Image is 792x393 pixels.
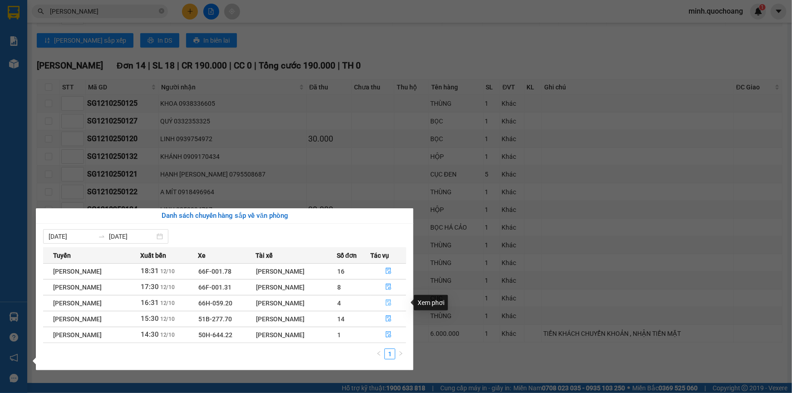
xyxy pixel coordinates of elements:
span: 14 [337,315,344,323]
span: [PERSON_NAME] [53,300,102,307]
div: [PERSON_NAME] [256,298,336,308]
span: 4 [337,300,341,307]
span: to [98,233,105,240]
span: Tuyến [53,251,71,260]
div: [PERSON_NAME] [8,8,102,19]
span: file-done [385,331,392,339]
li: Next Page [395,349,406,359]
button: right [395,349,406,359]
span: 18:31 [141,267,159,275]
input: Từ ngày [49,231,94,241]
div: 0938924352 [108,39,200,52]
span: Số đơn [337,251,357,260]
div: [PERSON_NAME] [256,314,336,324]
div: Xem phơi [414,295,448,310]
span: file-done [385,315,392,323]
span: Tài xế [256,251,273,260]
span: 66F-001.78 [199,268,232,275]
div: Danh sách chuyến hàng sắp về văn phòng [43,211,406,221]
span: left [376,351,382,356]
a: 1 [385,349,395,359]
span: 51B-277.70 [199,315,232,323]
div: [PERSON_NAME] [108,28,200,39]
span: 14:30 [141,330,159,339]
span: 12/10 [160,316,175,322]
span: right [398,351,403,356]
span: file-done [385,300,392,307]
span: 16:31 [141,299,159,307]
button: file-done [371,328,406,342]
span: 1 [337,331,341,339]
input: Đến ngày [109,231,155,241]
div: PHƯỜNG [GEOGRAPHIC_DATA], [GEOGRAPHIC_DATA] [8,42,102,75]
div: [PERSON_NAME] [256,330,336,340]
span: Nhận: [108,8,130,17]
span: 12/10 [160,268,175,275]
span: file-done [385,284,392,291]
span: 12/10 [160,332,175,338]
span: file-done [385,268,392,275]
button: file-done [371,280,406,295]
div: [PERSON_NAME] [256,266,336,276]
span: [PERSON_NAME] [53,284,102,291]
span: Xe [198,251,206,260]
span: [PERSON_NAME] [53,331,102,339]
li: Previous Page [374,349,384,359]
span: 17:30 [141,283,159,291]
span: 50H-644.22 [199,331,233,339]
div: [PERSON_NAME] [256,282,336,292]
span: Gửi: [8,9,22,18]
span: 15:30 [141,314,159,323]
span: 66H-059.20 [199,300,233,307]
span: [PERSON_NAME] [53,268,102,275]
span: Xuất bến [140,251,166,260]
span: 12/10 [160,284,175,290]
button: left [374,349,384,359]
div: 0936882252 [8,29,102,42]
span: [PERSON_NAME] [53,315,102,323]
div: [PERSON_NAME] [8,19,102,29]
span: Tác vụ [370,251,389,260]
button: file-done [371,312,406,326]
span: 66F-001.31 [199,284,232,291]
span: swap-right [98,233,105,240]
span: 8 [337,284,341,291]
span: 12/10 [160,300,175,306]
li: 1 [384,349,395,359]
button: file-done [371,264,406,279]
button: file-done [371,296,406,310]
span: 16 [337,268,344,275]
div: [GEOGRAPHIC_DATA] [108,8,200,28]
